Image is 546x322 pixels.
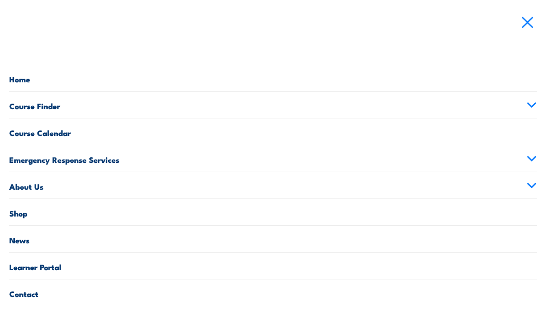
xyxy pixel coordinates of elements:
[9,92,537,118] a: Course Finder
[9,226,537,252] a: News
[9,199,537,225] a: Shop
[9,172,537,198] a: About Us
[9,279,537,306] a: Contact
[9,65,537,91] a: Home
[9,145,537,172] a: Emergency Response Services
[9,118,537,145] a: Course Calendar
[9,253,537,279] a: Learner Portal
